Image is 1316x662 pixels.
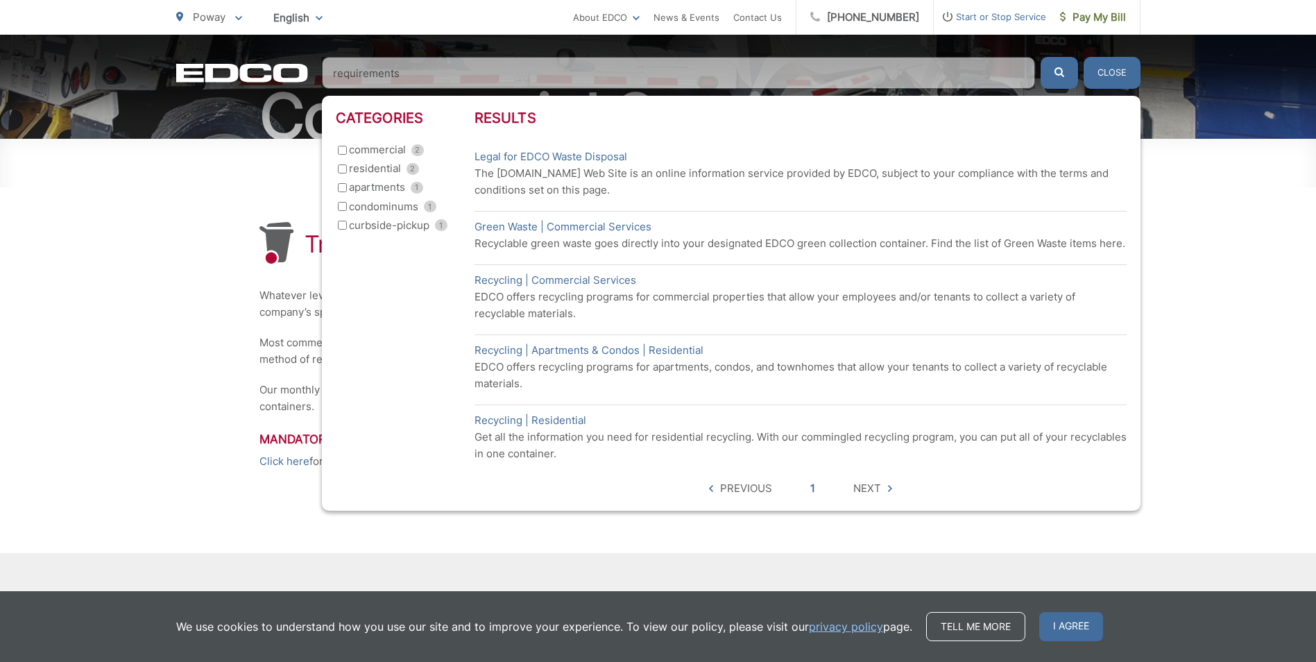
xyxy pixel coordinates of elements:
h3: Results [475,110,1127,126]
span: 1 [424,201,436,212]
p: EDCO offers recycling programs for commercial properties that allow your employees and/or tenants... [475,289,1127,322]
span: English [263,6,333,30]
span: residential [349,160,401,177]
h2: Commercial Services [176,82,1140,151]
a: EDCD logo. Return to the homepage. [176,63,308,83]
p: Whatever level of trash service you require, our service representatives will help implement the ... [259,287,1057,321]
span: 1 [411,182,423,194]
p: Recyclable green waste goes directly into your designated EDCO green collection container. Find t... [475,235,1127,252]
span: apartments [349,179,405,196]
button: Submit the search query. [1041,57,1078,89]
p: Most commercial and industrial businesses use 3 cubic yard dumpsters (approx.) as the standard re... [259,334,1057,368]
span: Pay My Bill [1060,9,1126,26]
p: for information on [US_STATE]’s mandatory recycling laws. [259,453,1057,470]
a: About EDCO [573,9,640,26]
p: The [DOMAIN_NAME] Web Site is an online information service provided by EDCO, subject to your com... [475,165,1127,198]
h1: Trash [305,230,366,258]
span: I agree [1039,612,1103,641]
a: Tell me more [926,612,1025,641]
a: privacy policy [809,618,883,635]
a: Green Waste | Commercial Services [475,219,651,235]
input: Search [322,57,1035,89]
input: apartments 1 [338,183,347,192]
h3: Mandatory Recycling Requirements [259,432,1057,446]
a: Recycling | Commercial Services [475,272,636,289]
span: curbside-pickup [349,217,429,234]
span: commercial [349,142,406,158]
p: EDCO offers recycling programs for apartments, condos, and townhomes that allow your tenants to c... [475,359,1127,392]
input: curbside-pickup 1 [338,221,347,230]
input: residential 2 [338,164,347,173]
span: Next [853,480,881,497]
p: Get all the information you need for residential recycling. With our commingled recycling program... [475,429,1127,462]
span: Poway [193,10,225,24]
span: 2 [407,163,419,175]
span: 1 [435,219,447,231]
a: News & Events [653,9,719,26]
a: Legal for EDCO Waste Disposal [475,148,627,165]
button: Close [1084,57,1140,89]
p: We use cookies to understand how you use our site and to improve your experience. To view our pol... [176,618,912,635]
span: condominums [349,198,418,215]
p: Our monthly charge includes service of the dumpster at your desired frequency (once a week minimu... [259,382,1057,415]
h3: Categories [336,110,475,126]
a: 1 [810,480,815,497]
a: Recycling | Apartments & Condos | Residential [475,342,703,359]
input: condominums 1 [338,202,347,211]
a: Contact Us [733,9,782,26]
a: Recycling | Residential [475,412,586,429]
span: Previous [720,480,772,497]
input: commercial 2 [338,146,347,155]
a: Click here [259,453,309,470]
span: 2 [411,144,424,156]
